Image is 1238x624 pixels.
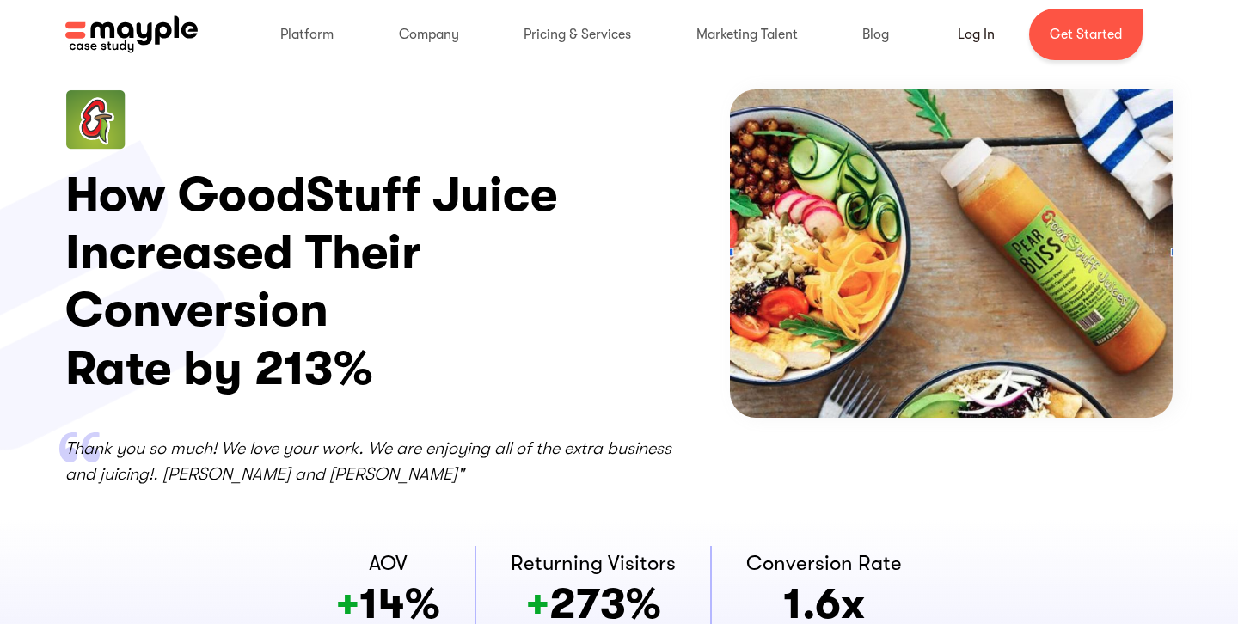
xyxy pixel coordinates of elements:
[263,7,351,62] div: Platform
[369,548,408,578] h2: AOV
[65,167,680,398] h1: How GoodStuff Juice Increased Their Conversion Rate by 213%
[511,548,676,578] h2: Returning Visitors
[746,548,902,578] h2: Conversion Rate
[382,7,476,62] div: Company
[506,7,648,62] div: Pricing & Services
[679,7,815,62] div: Marketing Talent
[65,438,671,484] em: Thank you so much! We love your work. We are enjoying all of the extra business and juicing!. [PE...
[937,14,1015,55] a: Log In
[845,7,906,62] div: Blog
[1029,9,1143,60] a: Get Started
